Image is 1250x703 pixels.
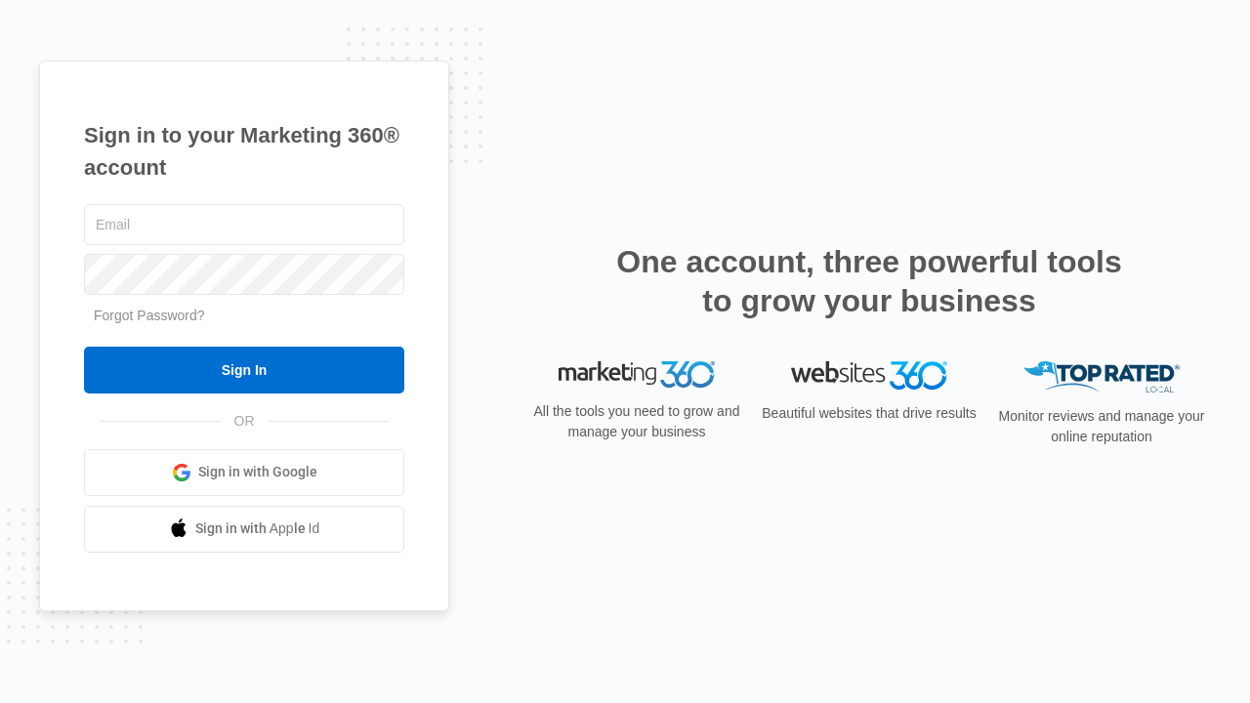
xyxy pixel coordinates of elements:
[992,406,1211,447] p: Monitor reviews and manage your online reputation
[84,347,404,393] input: Sign In
[559,361,715,389] img: Marketing 360
[84,506,404,553] a: Sign in with Apple Id
[610,242,1128,320] h2: One account, three powerful tools to grow your business
[221,411,269,432] span: OR
[791,361,947,390] img: Websites 360
[527,401,746,442] p: All the tools you need to grow and manage your business
[84,204,404,245] input: Email
[84,119,404,184] h1: Sign in to your Marketing 360® account
[84,449,404,496] a: Sign in with Google
[195,518,320,539] span: Sign in with Apple Id
[1023,361,1180,393] img: Top Rated Local
[198,462,317,482] span: Sign in with Google
[94,308,205,323] a: Forgot Password?
[760,403,979,424] p: Beautiful websites that drive results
